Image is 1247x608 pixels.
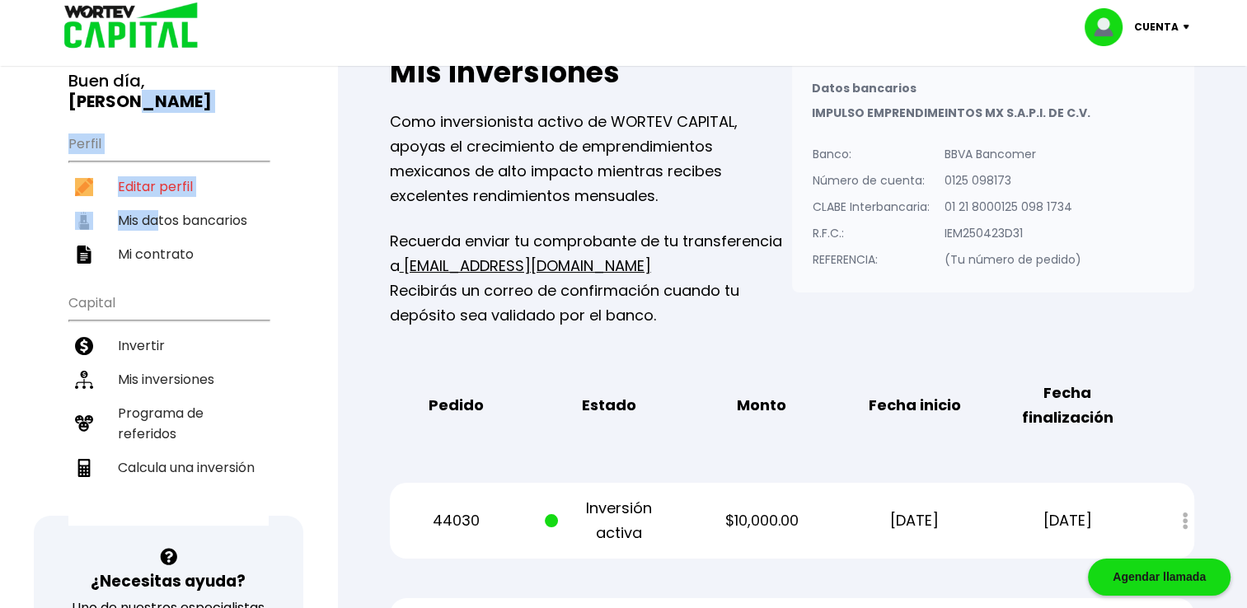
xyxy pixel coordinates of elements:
a: [EMAIL_ADDRESS][DOMAIN_NAME] [400,255,651,276]
b: IMPULSO EMPRENDIMEINTOS MX S.A.P.I. DE C.V. [812,105,1090,121]
p: 01 21 8000125 098 1734 [945,194,1081,219]
img: datos-icon.10cf9172.svg [75,212,93,230]
a: Mis datos bancarios [68,203,269,237]
ul: Capital [68,284,269,526]
p: Banco: [813,142,930,166]
img: invertir-icon.b3b967d7.svg [75,337,93,355]
h2: Mis inversiones [390,56,792,89]
a: Programa de referidos [68,396,269,451]
b: Monto [737,393,786,418]
b: Fecha inicio [869,393,961,418]
a: Invertir [68,329,269,362]
p: 44030 [391,508,520,533]
img: calculadora-icon.17d418c4.svg [75,459,93,477]
b: Fecha finalización [1003,381,1132,430]
div: Agendar llamada [1088,559,1231,596]
p: Como inversionista activo de WORTEV CAPITAL, apoyas el crecimiento de emprendimientos mexicanos d... [390,110,792,208]
a: Mis inversiones [68,362,269,396]
b: [PERSON_NAME] [68,90,212,113]
p: REFERENCIA: [813,247,930,272]
a: Calcula una inversión [68,451,269,484]
a: Editar perfil [68,170,269,203]
p: (Tu número de pedido) [945,247,1081,272]
p: [DATE] [851,508,979,533]
h3: ¿Necesitas ayuda? [91,569,246,593]
p: CLABE Interbancaria: [813,194,930,219]
p: IEM250423D31 [945,221,1081,246]
img: inversiones-icon.6695dc30.svg [75,371,93,389]
img: recomiendanos-icon.9b8e9327.svg [75,414,93,433]
p: Número de cuenta: [813,168,930,193]
p: Cuenta [1134,15,1179,40]
p: 0125 098173 [945,168,1081,193]
b: Estado [582,393,636,418]
b: Pedido [429,393,484,418]
p: Inversión activa [545,496,673,545]
img: editar-icon.952d3147.svg [75,178,93,196]
ul: Perfil [68,125,269,271]
p: R.F.C.: [813,221,930,246]
a: Mi contrato [68,237,269,271]
img: profile-image [1085,8,1134,46]
p: $10,000.00 [697,508,826,533]
img: contrato-icon.f2db500c.svg [75,246,93,264]
p: BBVA Bancomer [945,142,1081,166]
p: Recuerda enviar tu comprobante de tu transferencia a Recibirás un correo de confirmación cuando t... [390,229,792,328]
b: Datos bancarios [812,80,916,96]
p: [DATE] [1003,508,1132,533]
img: icon-down [1179,25,1201,30]
h3: Buen día, [68,71,269,112]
